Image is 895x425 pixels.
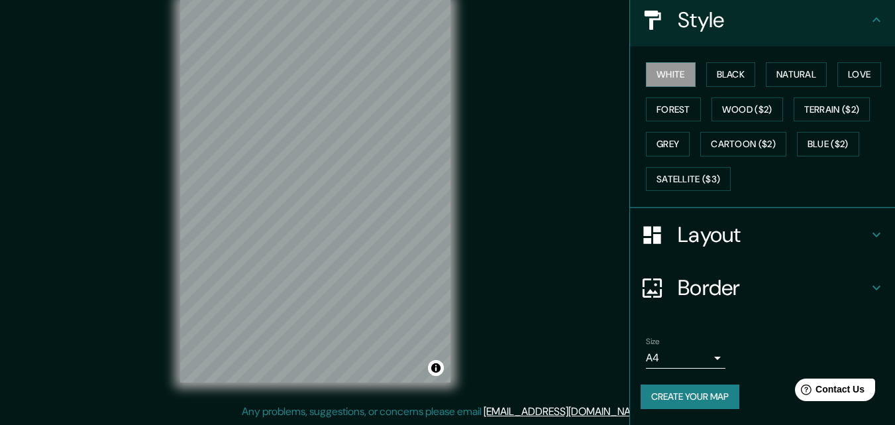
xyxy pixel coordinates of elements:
[630,261,895,314] div: Border
[641,385,739,409] button: Create your map
[706,62,756,87] button: Black
[242,404,649,420] p: Any problems, suggestions, or concerns please email .
[484,404,647,418] a: [EMAIL_ADDRESS][DOMAIN_NAME]
[678,274,869,301] h4: Border
[646,97,701,122] button: Forest
[711,97,783,122] button: Wood ($2)
[766,62,827,87] button: Natural
[700,132,786,156] button: Cartoon ($2)
[646,336,660,347] label: Size
[646,347,725,369] div: A4
[646,62,696,87] button: White
[678,7,869,33] h4: Style
[646,132,690,156] button: Grey
[794,97,870,122] button: Terrain ($2)
[646,167,731,192] button: Satellite ($3)
[630,208,895,261] div: Layout
[777,373,880,410] iframe: Help widget launcher
[797,132,859,156] button: Blue ($2)
[837,62,881,87] button: Love
[678,221,869,248] h4: Layout
[428,360,444,376] button: Toggle attribution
